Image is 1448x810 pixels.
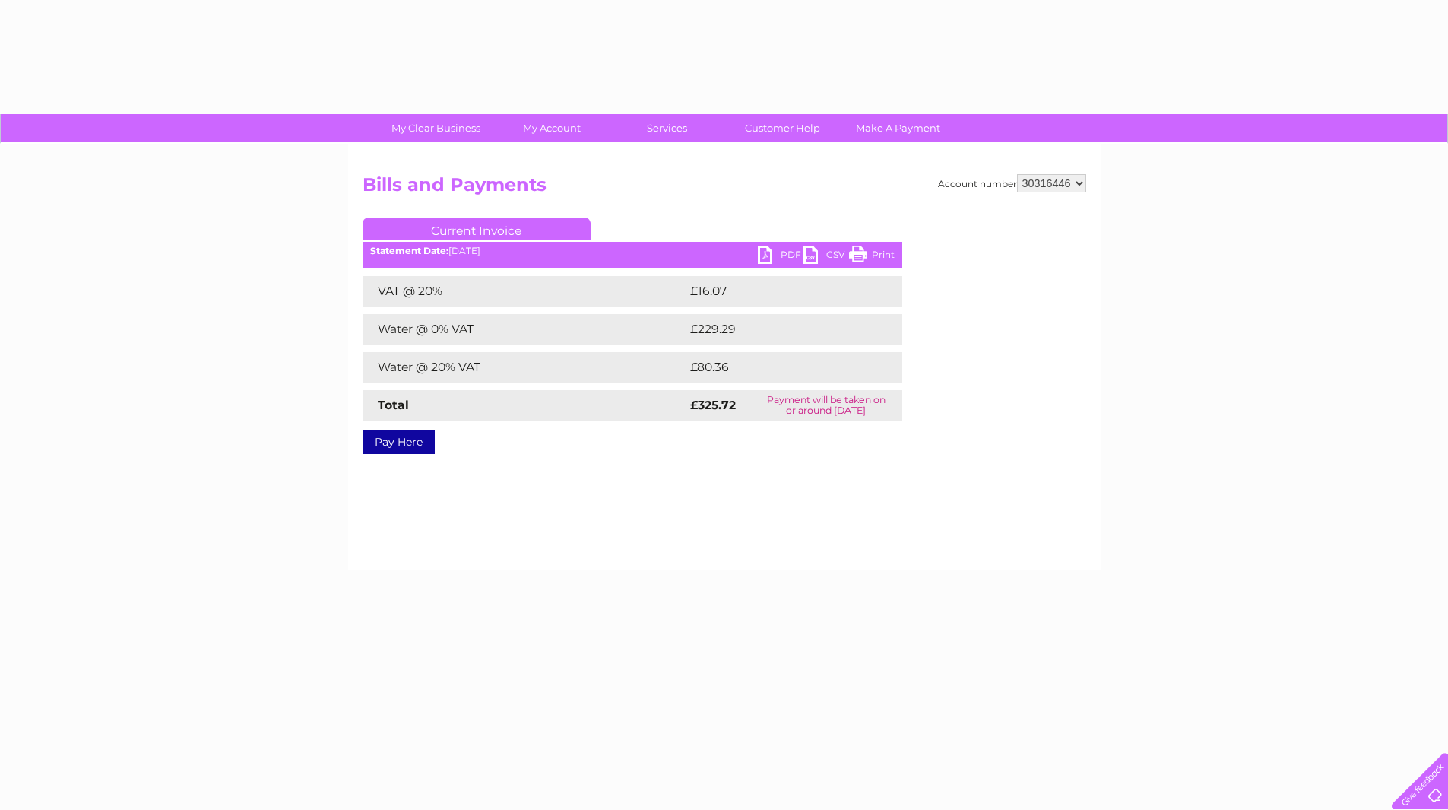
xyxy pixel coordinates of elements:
[690,398,736,412] strong: £325.72
[758,246,803,268] a: PDF
[720,114,845,142] a: Customer Help
[373,114,499,142] a: My Clear Business
[938,174,1086,192] div: Account number
[363,246,902,256] div: [DATE]
[363,276,686,307] td: VAT @ 20%
[378,398,409,412] strong: Total
[363,352,686,383] td: Water @ 20% VAT
[686,276,870,307] td: £16.07
[750,390,902,421] td: Payment will be taken on or around [DATE]
[686,314,876,345] td: £229.29
[686,352,872,383] td: £80.36
[849,246,895,268] a: Print
[363,174,1086,203] h2: Bills and Payments
[363,218,591,240] a: Current Invoice
[489,114,614,142] a: My Account
[370,245,448,256] b: Statement Date:
[363,314,686,345] td: Water @ 0% VAT
[363,430,435,454] a: Pay Here
[803,246,849,268] a: CSV
[604,114,730,142] a: Services
[835,114,961,142] a: Make A Payment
